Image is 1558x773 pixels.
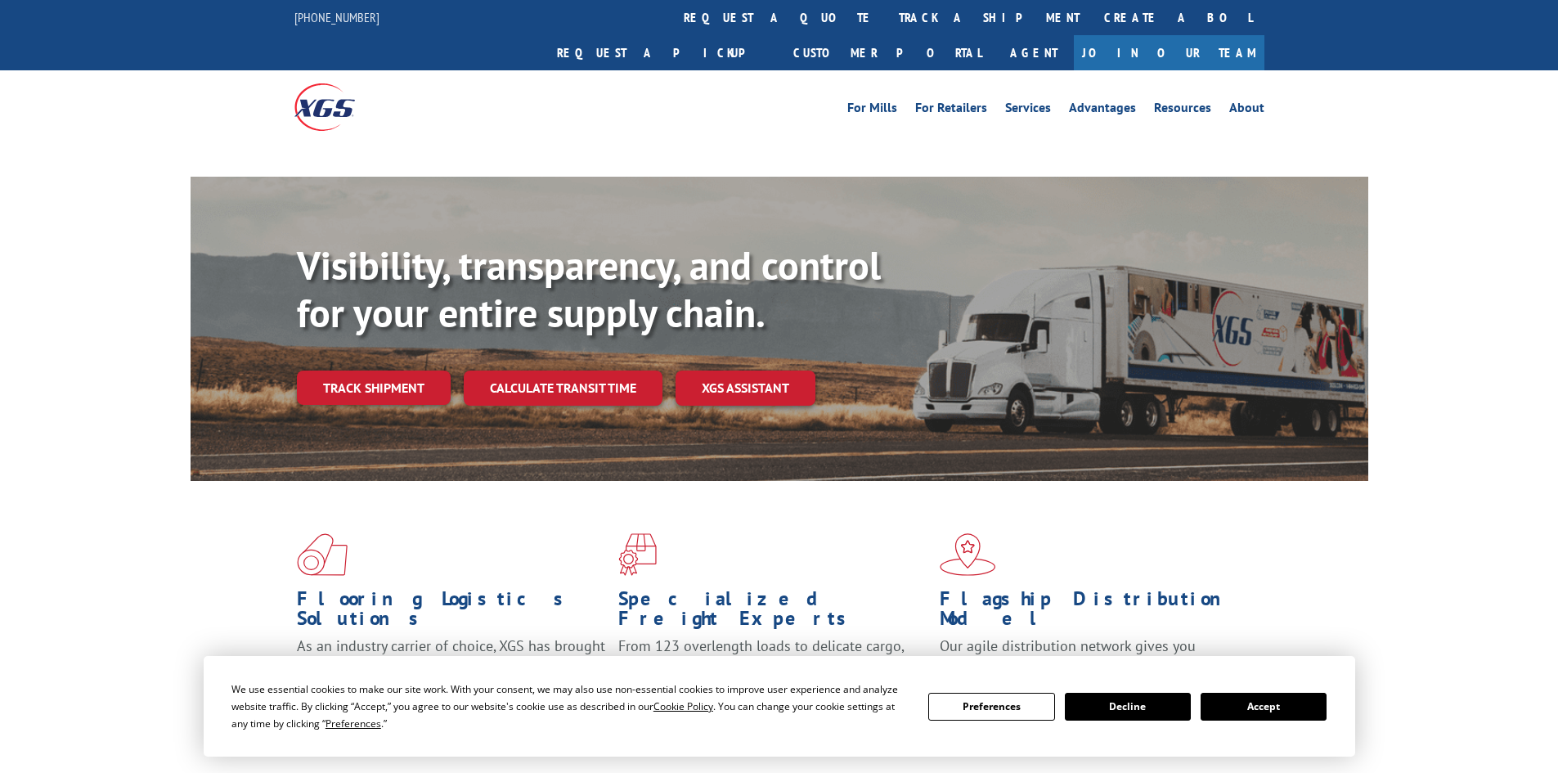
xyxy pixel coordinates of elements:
a: Calculate transit time [464,371,662,406]
a: Agent [994,35,1074,70]
a: Customer Portal [781,35,994,70]
a: XGS ASSISTANT [676,371,815,406]
span: As an industry carrier of choice, XGS has brought innovation and dedication to flooring logistics... [297,636,605,694]
a: Track shipment [297,371,451,405]
div: We use essential cookies to make our site work. With your consent, we may also use non-essential ... [231,681,909,732]
span: Preferences [326,717,381,730]
p: From 123 overlength loads to delicate cargo, our experienced staff knows the best way to move you... [618,636,927,709]
a: For Retailers [915,101,987,119]
a: For Mills [847,101,897,119]
a: [PHONE_NUMBER] [294,9,379,25]
button: Preferences [928,693,1054,721]
h1: Specialized Freight Experts [618,589,927,636]
b: Visibility, transparency, and control for your entire supply chain. [297,240,881,338]
h1: Flooring Logistics Solutions [297,589,606,636]
a: About [1229,101,1264,119]
a: Request a pickup [545,35,781,70]
button: Decline [1065,693,1191,721]
span: Our agile distribution network gives you nationwide inventory management on demand. [940,636,1241,675]
a: Advantages [1069,101,1136,119]
a: Resources [1154,101,1211,119]
img: xgs-icon-flagship-distribution-model-red [940,533,996,576]
img: xgs-icon-focused-on-flooring-red [618,533,657,576]
div: Cookie Consent Prompt [204,656,1355,757]
img: xgs-icon-total-supply-chain-intelligence-red [297,533,348,576]
a: Join Our Team [1074,35,1264,70]
h1: Flagship Distribution Model [940,589,1249,636]
span: Cookie Policy [653,699,713,713]
button: Accept [1201,693,1327,721]
a: Services [1005,101,1051,119]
